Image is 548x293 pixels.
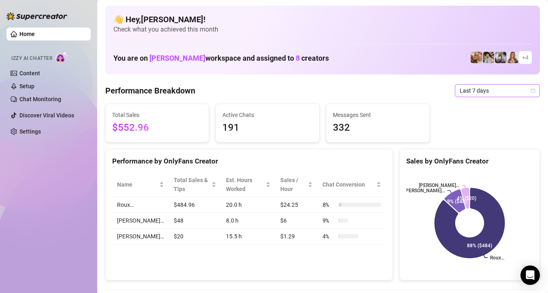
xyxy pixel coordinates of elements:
[226,176,264,193] div: Est. Hours Worked
[419,183,459,189] text: [PERSON_NAME]…
[275,229,318,244] td: $1.29
[113,54,329,63] h1: You are on workspace and assigned to creators
[11,55,52,62] span: Izzy AI Chatter
[55,51,68,63] img: AI Chatter
[117,180,158,189] span: Name
[275,172,318,197] th: Sales / Hour
[322,232,335,241] span: 4 %
[112,229,169,244] td: [PERSON_NAME]…
[275,197,318,213] td: $24.25
[490,255,504,261] text: Roux️‍…
[112,156,386,167] div: Performance by OnlyFans Creator
[322,200,335,209] span: 8 %
[322,180,375,189] span: Chat Conversion
[333,110,423,119] span: Messages Sent
[19,31,35,37] a: Home
[169,172,221,197] th: Total Sales & Tips
[483,52,494,63] img: Raven
[495,52,506,63] img: ANDREA
[222,110,312,119] span: Active Chats
[112,213,169,229] td: [PERSON_NAME]…
[522,53,529,62] span: + 4
[169,213,221,229] td: $48
[112,197,169,213] td: Roux️‍…
[19,128,41,135] a: Settings
[275,213,318,229] td: $6
[169,229,221,244] td: $20
[112,172,169,197] th: Name
[333,120,423,136] span: 332
[471,52,482,63] img: Roux️‍
[221,213,275,229] td: 8.0 h
[221,197,275,213] td: 20.0 h
[149,54,205,62] span: [PERSON_NAME]
[404,188,445,193] text: [PERSON_NAME]…
[19,96,61,102] a: Chat Monitoring
[318,172,386,197] th: Chat Conversion
[222,120,312,136] span: 191
[112,120,202,136] span: $552.96
[322,216,335,225] span: 9 %
[19,112,74,119] a: Discover Viral Videos
[531,88,535,93] span: calendar
[169,197,221,213] td: $484.96
[6,12,67,20] img: logo-BBDzfeDw.svg
[113,14,532,25] h4: 👋 Hey, [PERSON_NAME] !
[520,265,540,285] div: Open Intercom Messenger
[174,176,210,193] span: Total Sales & Tips
[113,25,532,34] span: Check what you achieved this month
[460,85,535,97] span: Last 7 days
[105,85,195,96] h4: Performance Breakdown
[112,110,202,119] span: Total Sales
[280,176,306,193] span: Sales / Hour
[221,229,275,244] td: 15.5 h
[296,54,300,62] span: 8
[19,83,34,89] a: Setup
[19,70,40,76] a: Content
[406,156,533,167] div: Sales by OnlyFans Creator
[507,52,518,63] img: Roux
